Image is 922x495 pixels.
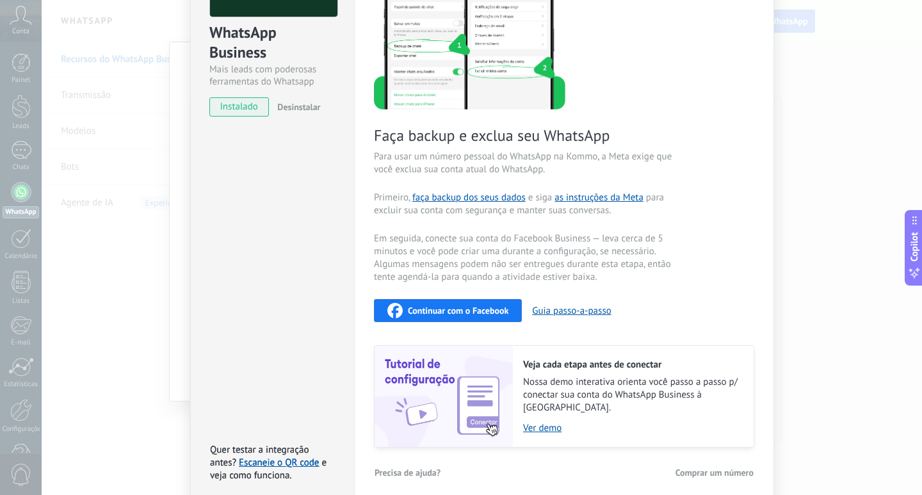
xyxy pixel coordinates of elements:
button: Desinstalar [272,97,320,117]
span: Para usar um número pessoal do WhatsApp na Kommo, a Meta exige que você exclua sua conta atual do... [374,150,679,176]
button: Continuar com o Facebook [374,299,522,322]
h2: Veja cada etapa antes de conectar [523,359,741,371]
span: Precisa de ajuda? [375,468,441,477]
span: Comprar um número [675,468,754,477]
span: Primeiro, e siga para excluir sua conta com segurança e manter suas conversas. [374,191,679,217]
span: Desinstalar [277,101,320,113]
span: Copilot [908,232,921,261]
span: Faça backup e exclua seu WhatsApp [374,126,679,145]
div: WhatsApp Business [209,22,336,63]
span: Nossa demo interativa orienta você passo a passo p/ conectar sua conta do WhatsApp Business à [GE... [523,376,741,414]
button: Precisa de ajuda? [374,463,441,482]
div: Mais leads com poderosas ferramentas do Whatsapp [209,63,336,88]
span: Quer testar a integração antes? [210,444,309,469]
span: Em seguida, conecte sua conta do Facebook Business — leva cerca de 5 minutos e você pode criar um... [374,232,679,284]
span: Continuar com o Facebook [408,306,508,315]
a: Escaneie o QR code [239,457,319,469]
a: faça backup dos seus dados [412,191,526,204]
span: e veja como funciona. [210,457,327,482]
a: Ver demo [523,422,741,434]
a: as instruções da Meta [554,191,643,204]
button: Guia passo-a-passo [532,305,611,317]
span: instalado [210,97,268,117]
button: Comprar um número [675,463,754,482]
